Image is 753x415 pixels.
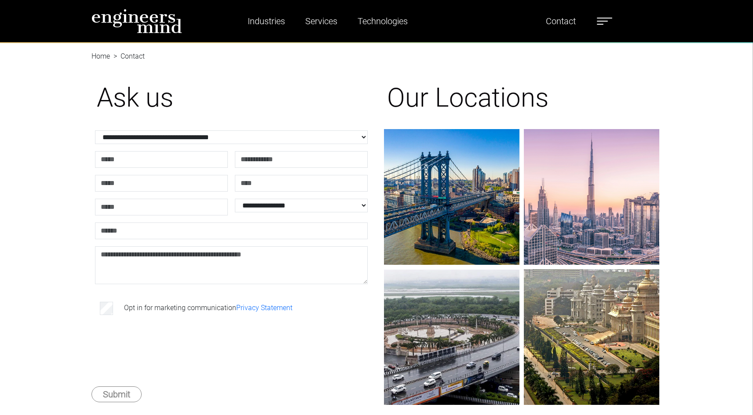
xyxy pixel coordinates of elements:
a: Privacy Statement [236,304,292,312]
nav: breadcrumb [91,42,662,53]
img: gif [524,269,659,405]
h1: Ask us [97,82,366,114]
iframe: reCAPTCHA [97,331,230,365]
img: gif [384,129,519,265]
a: Home [91,52,110,60]
label: Opt in for marketing communication [124,303,292,313]
img: gif [384,269,519,405]
img: logo [91,9,182,33]
img: gif [524,129,659,265]
button: Submit [91,386,142,402]
h1: Our Locations [387,82,656,114]
a: Services [302,11,341,31]
a: Contact [542,11,579,31]
a: Technologies [354,11,411,31]
a: Industries [244,11,289,31]
li: Contact [110,51,145,62]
